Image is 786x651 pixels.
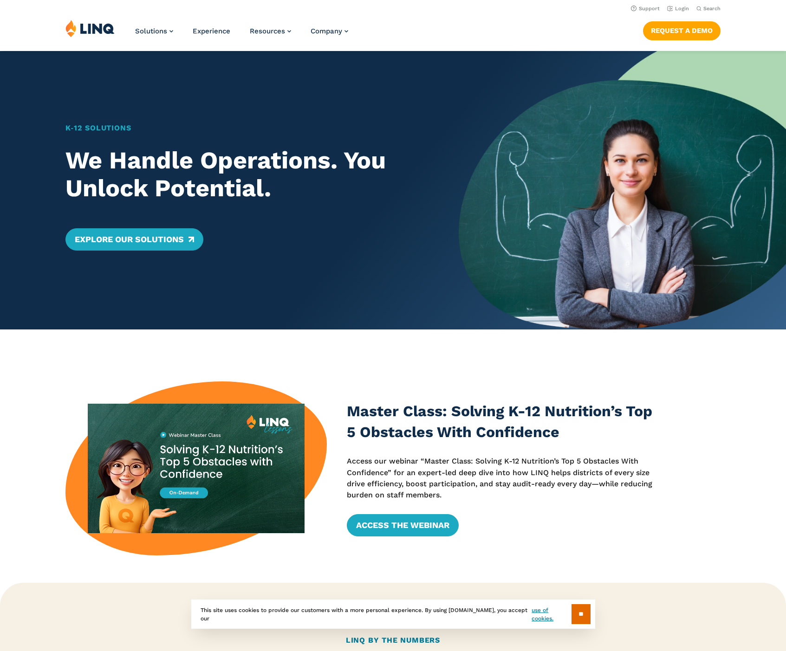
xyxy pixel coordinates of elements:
h1: K‑12 Solutions [65,122,426,134]
span: Resources [250,27,285,35]
span: Company [311,27,342,35]
a: Access the Webinar [347,514,459,536]
h3: Master Class: Solving K-12 Nutrition’s Top 5 Obstacles With Confidence [347,401,664,443]
a: Support [631,6,660,12]
a: Login [667,6,689,12]
a: Solutions [135,27,173,35]
img: LINQ | K‑12 Software [65,19,115,37]
a: Request a Demo [643,21,721,40]
p: Access our webinar “Master Class: Solving K-12 Nutrition’s Top 5 Obstacles With Confidence” for a... [347,456,664,501]
a: Resources [250,27,291,35]
a: Explore Our Solutions [65,228,203,251]
h2: We Handle Operations. You Unlock Potential. [65,147,426,202]
span: Search [703,6,721,12]
nav: Primary Navigation [135,19,348,50]
img: Home Banner [459,51,786,329]
span: Solutions [135,27,167,35]
a: use of cookies. [532,606,571,623]
nav: Button Navigation [643,19,721,40]
a: Experience [193,27,230,35]
a: Company [311,27,348,35]
button: Open Search Bar [696,5,721,12]
div: This site uses cookies to provide our customers with a more personal experience. By using [DOMAIN... [191,599,595,629]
